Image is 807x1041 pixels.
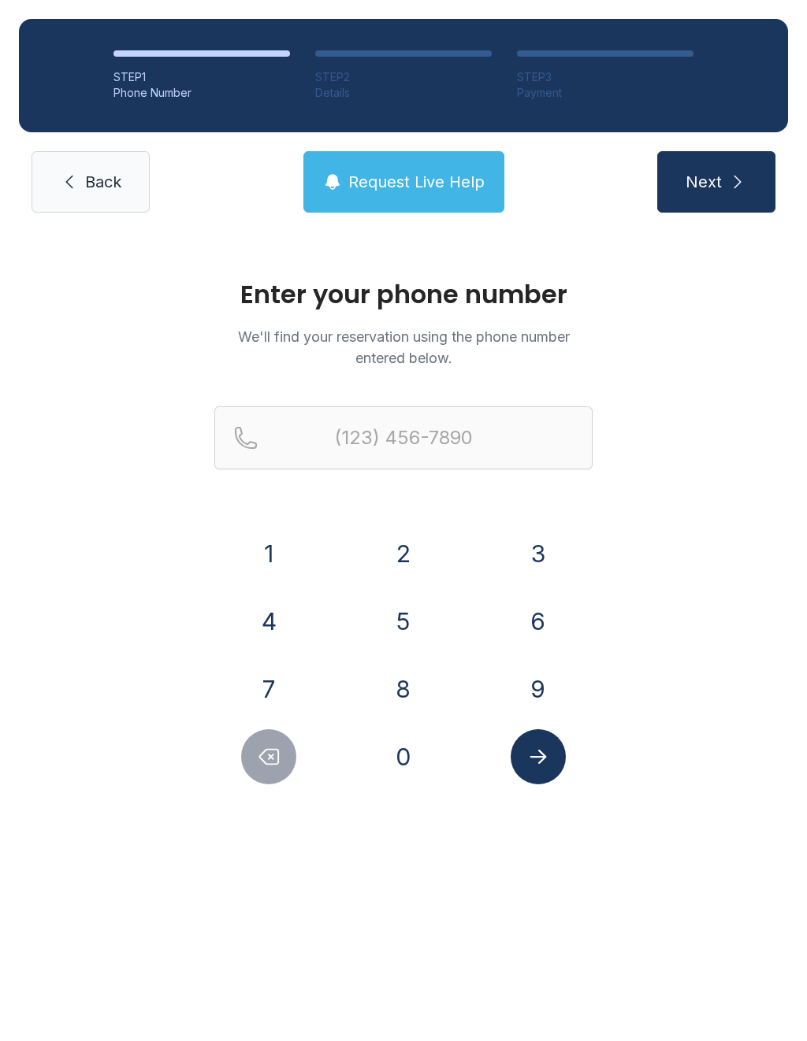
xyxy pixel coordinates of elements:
[241,594,296,649] button: 4
[376,729,431,784] button: 0
[241,661,296,717] button: 7
[214,326,593,369] p: We'll find your reservation using the phone number entered below.
[315,69,492,85] div: STEP 2
[376,526,431,581] button: 2
[113,69,290,85] div: STEP 1
[241,729,296,784] button: Delete number
[517,69,694,85] div: STEP 3
[376,661,431,717] button: 8
[511,661,566,717] button: 9
[686,171,722,193] span: Next
[348,171,485,193] span: Request Live Help
[511,526,566,581] button: 3
[214,282,593,307] h1: Enter your phone number
[241,526,296,581] button: 1
[511,729,566,784] button: Submit lookup form
[113,85,290,101] div: Phone Number
[511,594,566,649] button: 6
[376,594,431,649] button: 5
[85,171,121,193] span: Back
[517,85,694,101] div: Payment
[214,406,593,469] input: Reservation phone number
[315,85,492,101] div: Details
